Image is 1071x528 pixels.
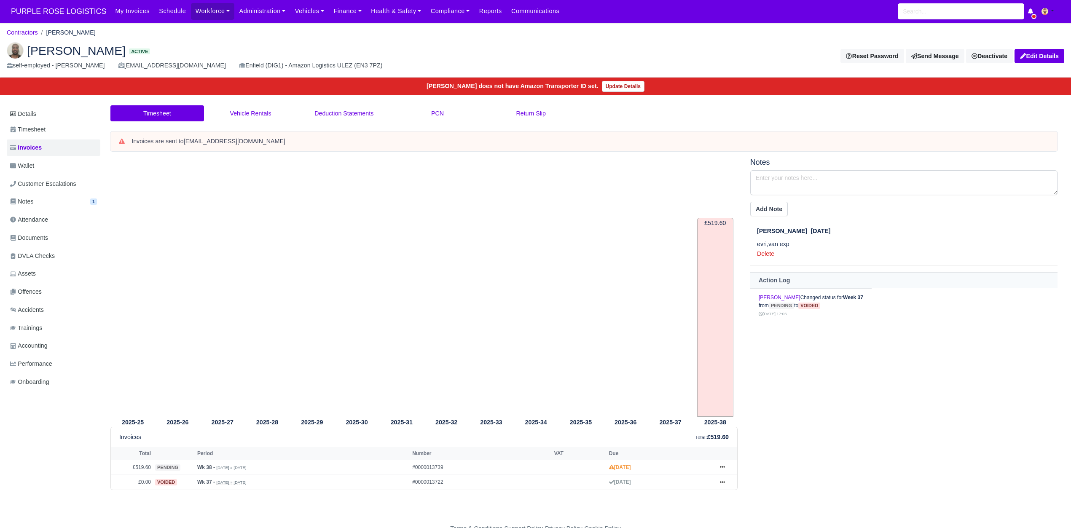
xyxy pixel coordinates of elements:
[0,35,1071,78] div: Abdullah Mohamed
[10,215,48,225] span: Attendance
[7,121,100,138] a: Timesheet
[10,125,46,134] span: Timesheet
[798,303,820,309] span: voided
[204,105,298,122] a: Vehicle Rentals
[7,338,100,354] a: Accounting
[154,3,191,19] a: Schedule
[379,417,424,427] th: 2025-31
[10,233,48,243] span: Documents
[118,61,226,70] div: [EMAIL_ADDRESS][DOMAIN_NAME]
[759,295,800,300] a: [PERSON_NAME]
[769,303,794,309] span: pending
[27,45,126,56] span: [PERSON_NAME]
[155,464,180,471] span: pending
[10,377,49,387] span: Onboarding
[906,49,964,63] a: Send Message
[7,193,100,210] a: Notes 1
[197,464,215,470] strong: Wk 38 -
[10,179,76,189] span: Customer Escalations
[329,3,366,19] a: Finance
[507,3,564,19] a: Communications
[195,447,410,460] th: Period
[1015,49,1064,63] a: Edit Details
[111,460,153,475] td: £519.60
[603,417,648,427] th: 2025-36
[297,105,391,122] a: Deduction Statements
[898,3,1024,19] input: Search...
[132,137,1049,146] div: Invoices are sent to
[843,295,863,300] strong: Week 37
[10,287,42,297] span: Offences
[10,197,33,206] span: Notes
[759,311,786,316] small: [DATE] 17:06
[7,265,100,282] a: Assets
[10,305,44,315] span: Accidents
[10,161,34,171] span: Wallet
[424,417,469,427] th: 2025-32
[757,226,1058,236] div: [DATE]
[10,251,55,261] span: DVLA Checks
[10,143,42,153] span: Invoices
[750,202,788,216] button: Add Note
[10,359,52,369] span: Performance
[469,417,513,427] th: 2025-33
[695,435,706,440] small: Total
[111,447,153,460] th: Total
[7,158,100,174] a: Wallet
[197,479,215,485] strong: Wk 37 -
[119,434,141,441] h6: Invoices
[216,480,246,485] small: [DATE] » [DATE]
[840,49,904,63] button: Reset Password
[334,417,379,427] th: 2025-30
[697,218,733,417] td: £519.60
[7,212,100,228] a: Attendance
[7,302,100,318] a: Accidents
[750,289,872,323] td: Changed status for from to
[7,106,100,122] a: Details
[607,447,712,460] th: Due
[7,29,38,36] a: Contractors
[757,228,807,234] span: [PERSON_NAME]
[200,417,245,427] th: 2025-27
[750,273,1058,288] th: Action Log
[90,198,97,205] span: 1
[10,269,36,279] span: Assets
[7,284,100,300] a: Offences
[514,417,558,427] th: 2025-34
[391,105,484,122] a: PCN
[693,417,738,427] th: 2025-38
[110,417,155,427] th: 2025-25
[966,49,1013,63] a: Deactivate
[475,3,507,19] a: Reports
[707,434,729,440] strong: £519.60
[484,105,578,122] a: Return Slip
[609,464,631,470] strong: [DATE]
[111,475,153,490] td: £0.00
[695,432,729,442] div: :
[7,139,100,156] a: Invoices
[602,81,644,92] a: Update Details
[129,48,150,55] span: Active
[110,3,154,19] a: My Invoices
[110,105,204,122] a: Timesheet
[38,28,96,38] li: [PERSON_NAME]
[410,447,552,460] th: Number
[7,176,100,192] a: Customer Escalations
[290,417,334,427] th: 2025-29
[750,158,1058,167] h5: Notes
[10,323,42,333] span: Trainings
[7,61,105,70] div: self-employed - [PERSON_NAME]
[552,447,607,460] th: VAT
[216,465,246,470] small: [DATE] » [DATE]
[7,230,100,246] a: Documents
[191,3,235,19] a: Workforce
[7,3,110,20] a: PURPLE ROSE LOGISTICS
[410,460,552,475] td: #0000013739
[7,374,100,390] a: Onboarding
[239,61,382,70] div: Enfield (DIG1) - Amazon Logistics ULEZ (EN3 7PZ)
[558,417,603,427] th: 2025-35
[426,3,475,19] a: Compliance
[7,356,100,372] a: Performance
[245,417,290,427] th: 2025-28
